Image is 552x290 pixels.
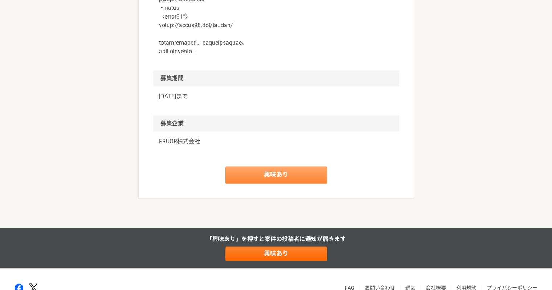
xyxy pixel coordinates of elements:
h2: 募集企業 [153,115,399,131]
a: 興味あり [225,166,327,184]
h2: 募集期間 [153,70,399,86]
p: 「興味あり」を押すと 案件の投稿者に通知が届きます [207,235,346,244]
p: [DATE]まで [159,92,393,101]
a: 興味あり [225,246,327,261]
a: FRUOR株式会社 [159,137,393,146]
